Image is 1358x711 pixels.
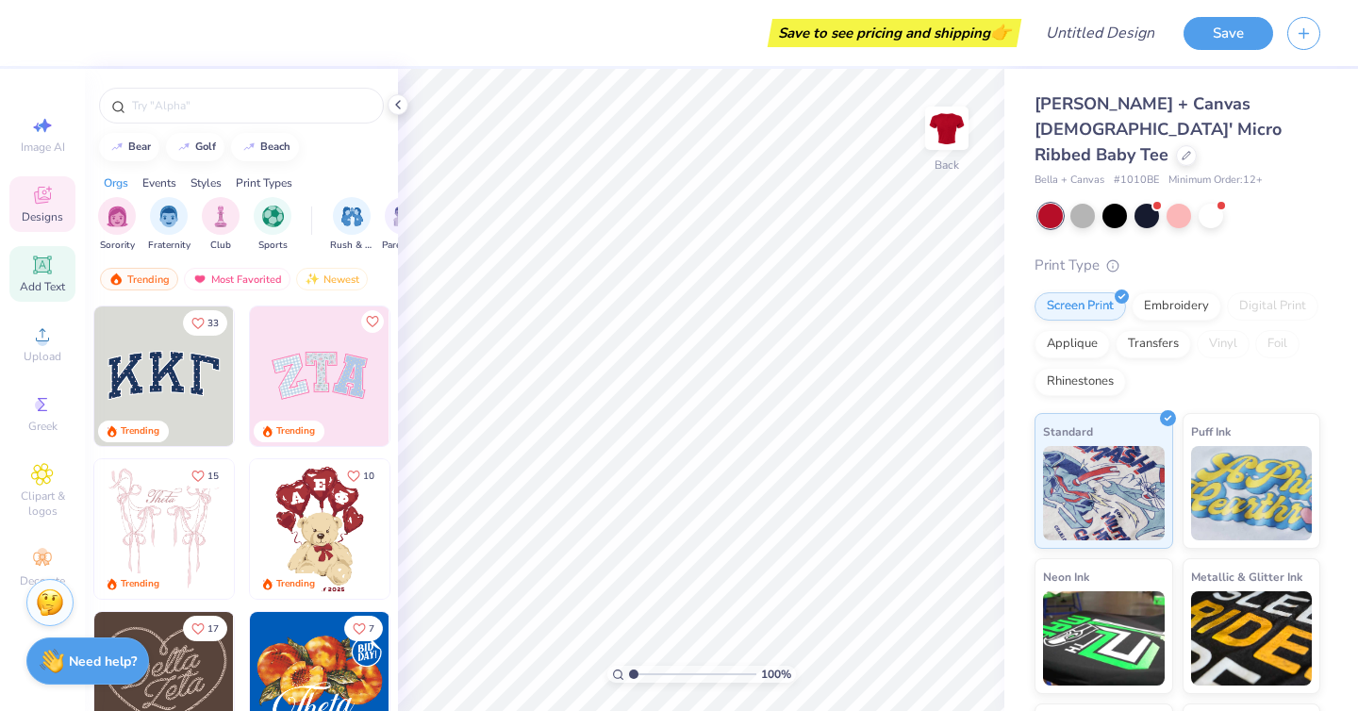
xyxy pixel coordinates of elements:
div: Vinyl [1197,330,1250,358]
span: Club [210,239,231,253]
div: beach [260,141,290,152]
span: Designs [22,209,63,224]
img: d12a98c7-f0f7-4345-bf3a-b9f1b718b86e [233,459,373,599]
button: filter button [254,197,291,253]
div: Foil [1255,330,1300,358]
span: Upload [24,349,61,364]
div: Embroidery [1132,292,1221,321]
span: [PERSON_NAME] + Canvas [DEMOGRAPHIC_DATA]' Micro Ribbed Baby Tee [1035,92,1282,166]
div: Trending [276,424,315,438]
img: most_fav.gif [192,273,207,286]
button: filter button [382,197,425,253]
img: Club Image [210,206,231,227]
strong: Need help? [69,653,137,670]
button: Like [339,463,383,488]
button: golf [166,133,224,161]
button: Like [344,616,383,641]
div: bear [128,141,151,152]
div: Orgs [104,174,128,191]
img: 5ee11766-d822-42f5-ad4e-763472bf8dcf [389,306,528,446]
div: Trending [276,577,315,591]
div: filter for Fraternity [148,197,190,253]
input: Try "Alpha" [130,96,372,115]
span: 10 [363,471,374,481]
span: 👉 [990,21,1011,43]
span: 17 [207,624,219,634]
div: filter for Rush & Bid [330,197,373,253]
span: Sports [258,239,288,253]
button: Like [361,310,384,333]
input: Untitled Design [1031,14,1169,52]
img: trend_line.gif [109,141,124,153]
span: Neon Ink [1043,567,1089,587]
span: # 1010BE [1114,173,1159,189]
img: Fraternity Image [158,206,179,227]
button: beach [231,133,299,161]
div: Back [935,157,959,174]
img: Sports Image [262,206,284,227]
img: 83dda5b0-2158-48ca-832c-f6b4ef4c4536 [94,459,234,599]
img: trend_line.gif [176,141,191,153]
div: Transfers [1116,330,1191,358]
div: Newest [296,268,368,290]
img: Neon Ink [1043,591,1165,686]
div: Digital Print [1227,292,1318,321]
div: golf [195,141,216,152]
button: bear [99,133,159,161]
img: Metallic & Glitter Ink [1191,591,1313,686]
img: 3b9aba4f-e317-4aa7-a679-c95a879539bd [94,306,234,446]
button: Like [183,310,227,336]
span: Parent's Weekend [382,239,425,253]
img: Rush & Bid Image [341,206,363,227]
div: Trending [121,424,159,438]
span: Add Text [20,279,65,294]
button: filter button [148,197,190,253]
button: Like [183,463,227,488]
img: trending.gif [108,273,124,286]
div: filter for Parent's Weekend [382,197,425,253]
div: Trending [100,268,178,290]
img: Puff Ink [1191,446,1313,540]
div: Rhinestones [1035,368,1126,396]
img: e74243e0-e378-47aa-a400-bc6bcb25063a [389,459,528,599]
span: Fraternity [148,239,190,253]
div: Trending [121,577,159,591]
span: Puff Ink [1191,422,1231,441]
span: Sorority [100,239,135,253]
span: 100 % [761,666,791,683]
img: Back [928,109,966,147]
span: 7 [369,624,374,634]
img: Standard [1043,446,1165,540]
div: Most Favorited [184,268,290,290]
span: Image AI [21,140,65,155]
span: 33 [207,319,219,328]
span: Decorate [20,573,65,588]
span: Metallic & Glitter Ink [1191,567,1302,587]
button: filter button [98,197,136,253]
img: 9980f5e8-e6a1-4b4a-8839-2b0e9349023c [250,306,389,446]
div: Applique [1035,330,1110,358]
span: Standard [1043,422,1093,441]
img: 587403a7-0594-4a7f-b2bd-0ca67a3ff8dd [250,459,389,599]
span: Minimum Order: 12 + [1168,173,1263,189]
div: Print Types [236,174,292,191]
img: Newest.gif [305,273,320,286]
img: Parent's Weekend Image [393,206,415,227]
button: filter button [202,197,240,253]
span: Rush & Bid [330,239,373,253]
button: filter button [330,197,373,253]
span: 15 [207,471,219,481]
div: Events [142,174,176,191]
div: filter for Sorority [98,197,136,253]
button: Save [1184,17,1273,50]
div: filter for Sports [254,197,291,253]
img: edfb13fc-0e43-44eb-bea2-bf7fc0dd67f9 [233,306,373,446]
div: Print Type [1035,255,1320,276]
span: Greek [28,419,58,434]
img: Sorority Image [107,206,128,227]
button: Like [183,616,227,641]
img: trend_line.gif [241,141,257,153]
div: Styles [190,174,222,191]
div: Save to see pricing and shipping [772,19,1017,47]
div: Screen Print [1035,292,1126,321]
